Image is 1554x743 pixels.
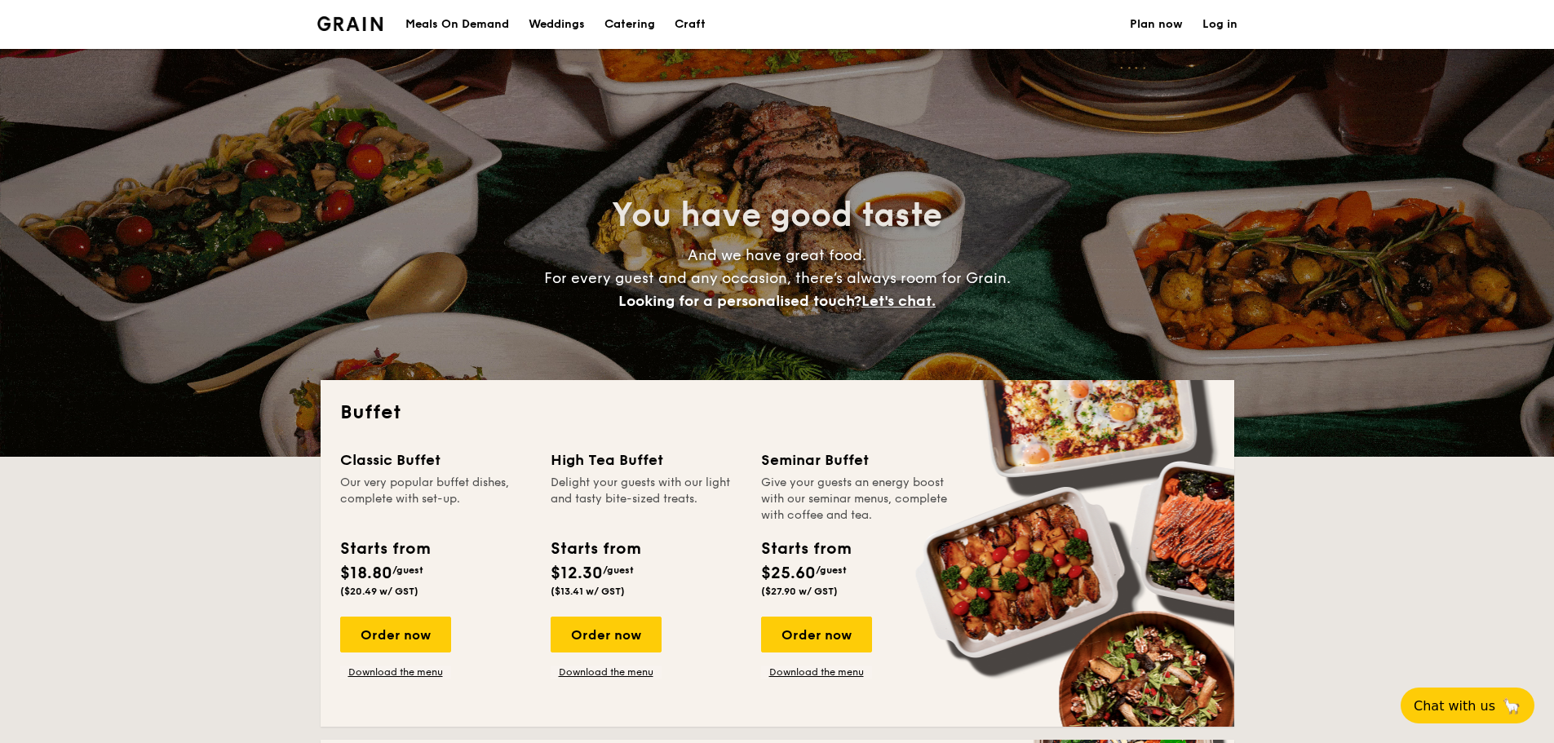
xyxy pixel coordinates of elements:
[761,666,872,679] a: Download the menu
[317,16,383,31] img: Grain
[392,564,423,576] span: /guest
[340,564,392,583] span: $18.80
[340,537,429,561] div: Starts from
[603,564,634,576] span: /guest
[340,449,531,471] div: Classic Buffet
[340,586,418,597] span: ($20.49 w/ GST)
[1414,698,1495,714] span: Chat with us
[612,196,942,235] span: You have good taste
[861,292,936,310] span: Let's chat.
[761,564,816,583] span: $25.60
[761,449,952,471] div: Seminar Buffet
[761,586,838,597] span: ($27.90 w/ GST)
[551,617,662,652] div: Order now
[816,564,847,576] span: /guest
[551,666,662,679] a: Download the menu
[551,475,742,524] div: Delight your guests with our light and tasty bite-sized treats.
[551,537,640,561] div: Starts from
[618,292,861,310] span: Looking for a personalised touch?
[1401,688,1534,723] button: Chat with us🦙
[544,246,1011,310] span: And we have great food. For every guest and any occasion, there’s always room for Grain.
[761,617,872,652] div: Order now
[551,449,742,471] div: High Tea Buffet
[551,586,625,597] span: ($13.41 w/ GST)
[340,400,1215,426] h2: Buffet
[340,617,451,652] div: Order now
[551,564,603,583] span: $12.30
[761,475,952,524] div: Give your guests an energy boost with our seminar menus, complete with coffee and tea.
[1502,697,1521,715] span: 🦙
[340,666,451,679] a: Download the menu
[340,475,531,524] div: Our very popular buffet dishes, complete with set-up.
[761,537,850,561] div: Starts from
[317,16,383,31] a: Logotype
